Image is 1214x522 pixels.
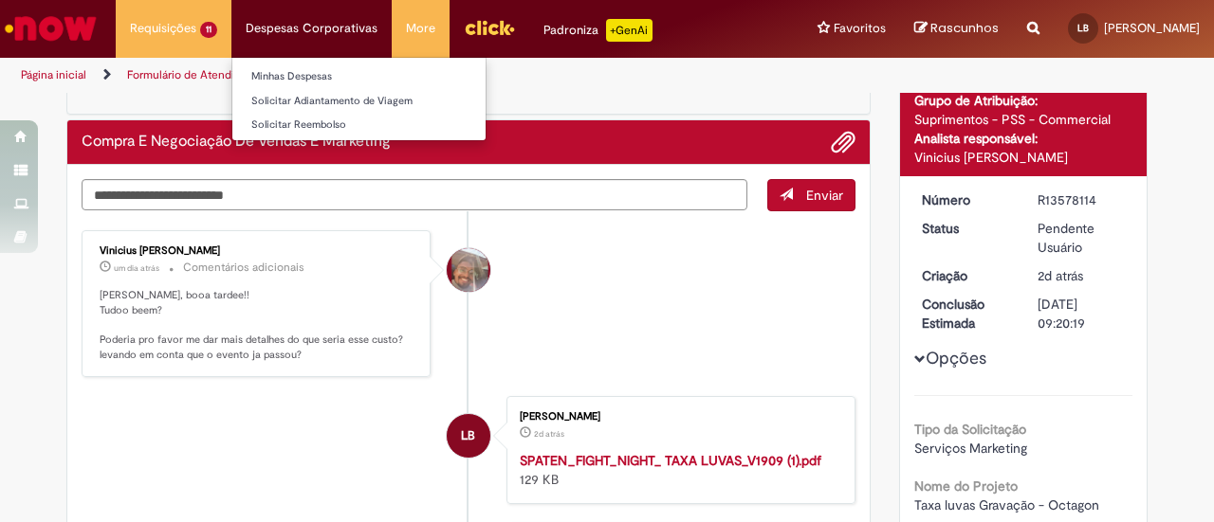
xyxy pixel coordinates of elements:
a: Rascunhos [914,20,999,38]
dt: Criação [908,266,1024,285]
p: +GenAi [606,19,653,42]
div: 29/09/2025 16:20:12 [1038,266,1126,285]
div: R13578114 [1038,190,1126,209]
span: LB [461,413,475,459]
div: Lucas Silveira Balloni [447,414,490,458]
div: 129 KB [520,451,836,489]
div: Pendente Usuário [1038,219,1126,257]
div: Analista responsável: [914,129,1133,148]
a: Solicitar Adiantamento de Viagem [232,91,486,112]
ul: Trilhas de página [14,58,795,93]
div: Vinicius [PERSON_NAME] [914,148,1133,167]
span: Enviar [806,187,843,204]
a: Minhas Despesas [232,66,486,87]
img: click_logo_yellow_360x200.png [464,13,515,42]
span: 2d atrás [1038,267,1083,284]
button: Adicionar anexos [831,130,855,154]
time: 29/09/2025 16:19:58 [534,428,564,440]
a: SPATEN_FIGHT_NIGHT_ TAXA LUVAS_V1909 (1).pdf [520,452,821,469]
div: Padroniza [543,19,653,42]
div: [PERSON_NAME] [520,411,836,423]
p: [PERSON_NAME], booa tardee!! Tudoo beem? Poderia pro favor me dar mais detalhes do que seria esse... [100,288,415,363]
button: Enviar [767,179,855,211]
img: ServiceNow [2,9,100,47]
h2: Compra E Negociação De Vendas E Marketing Histórico de tíquete [82,134,391,151]
span: Serviços Marketing [914,440,1027,457]
span: 2d atrás [534,428,564,440]
span: Despesas Corporativas [246,19,377,38]
b: Tipo da Solicitação [914,421,1026,438]
span: LB [1077,22,1089,34]
span: 11 [200,22,217,38]
div: Vinicius Rafael De Souza [447,248,490,292]
textarea: Digite sua mensagem aqui... [82,179,747,210]
span: Rascunhos [930,19,999,37]
time: 30/09/2025 10:10:55 [114,262,159,274]
span: Taxa luvas Gravação - Octagon [914,496,1099,513]
span: Favoritos [834,19,886,38]
ul: Despesas Corporativas [231,57,487,141]
div: [DATE] 09:20:19 [1038,295,1126,333]
span: Requisições [130,19,196,38]
span: [PERSON_NAME] [1104,20,1200,36]
span: More [406,19,435,38]
small: Comentários adicionais [183,260,304,276]
div: Vinicius [PERSON_NAME] [100,245,415,257]
span: um dia atrás [114,262,159,274]
time: 29/09/2025 16:20:12 [1038,267,1083,284]
a: Página inicial [21,67,86,82]
dt: Status [908,219,1024,238]
b: Nome do Projeto [914,477,1018,495]
dt: Número [908,190,1024,209]
a: Formulário de Atendimento [127,67,267,82]
div: Grupo de Atribuição: [914,91,1133,110]
a: Solicitar Reembolso [232,115,486,135]
div: Suprimentos - PSS - Commercial [914,110,1133,129]
dt: Conclusão Estimada [908,295,1024,333]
